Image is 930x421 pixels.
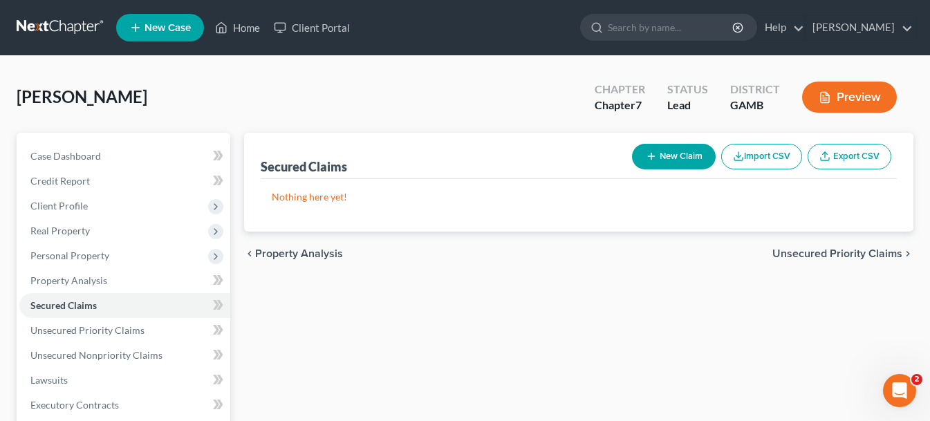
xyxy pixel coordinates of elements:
[30,150,101,162] span: Case Dashboard
[30,175,90,187] span: Credit Report
[30,250,109,261] span: Personal Property
[635,98,642,111] span: 7
[883,374,916,407] iframe: Intercom live chat
[667,97,708,113] div: Lead
[19,343,230,368] a: Unsecured Nonpriority Claims
[911,374,922,385] span: 2
[19,318,230,343] a: Unsecured Priority Claims
[721,144,802,169] button: Import CSV
[244,248,343,259] button: chevron_left Property Analysis
[632,144,716,169] button: New Claim
[758,15,804,40] a: Help
[30,274,107,286] span: Property Analysis
[806,15,913,40] a: [PERSON_NAME]
[902,248,913,259] i: chevron_right
[267,15,357,40] a: Client Portal
[30,399,119,411] span: Executory Contracts
[19,144,230,169] a: Case Dashboard
[145,23,191,33] span: New Case
[30,200,88,212] span: Client Profile
[30,324,145,336] span: Unsecured Priority Claims
[802,82,897,113] button: Preview
[19,293,230,318] a: Secured Claims
[19,169,230,194] a: Credit Report
[772,248,913,259] button: Unsecured Priority Claims chevron_right
[608,15,734,40] input: Search by name...
[19,268,230,293] a: Property Analysis
[30,299,97,311] span: Secured Claims
[255,248,343,259] span: Property Analysis
[730,97,780,113] div: GAMB
[17,86,147,106] span: [PERSON_NAME]
[30,349,162,361] span: Unsecured Nonpriority Claims
[19,393,230,418] a: Executory Contracts
[30,225,90,236] span: Real Property
[667,82,708,97] div: Status
[772,248,902,259] span: Unsecured Priority Claims
[730,82,780,97] div: District
[272,190,886,204] p: Nothing here yet!
[208,15,267,40] a: Home
[595,97,645,113] div: Chapter
[595,82,645,97] div: Chapter
[30,374,68,386] span: Lawsuits
[244,248,255,259] i: chevron_left
[808,144,891,169] a: Export CSV
[19,368,230,393] a: Lawsuits
[261,158,347,175] div: Secured Claims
